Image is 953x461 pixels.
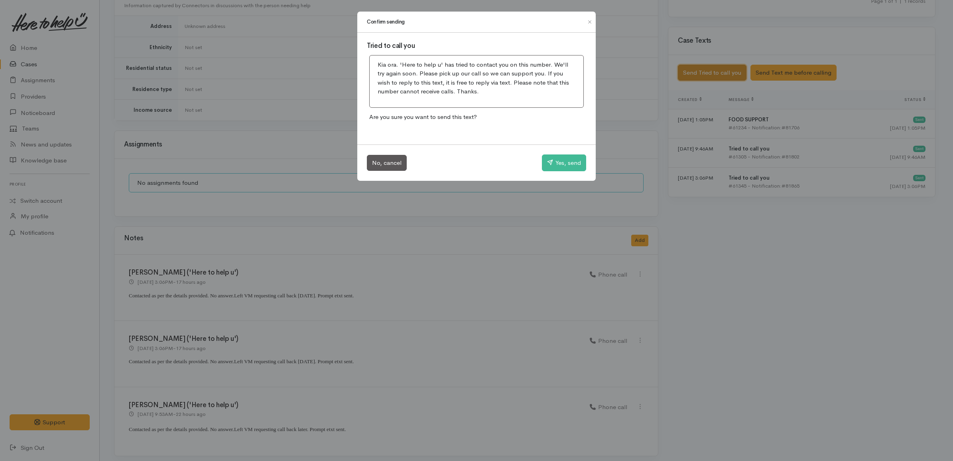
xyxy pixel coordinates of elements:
[367,155,407,171] button: No, cancel
[583,17,596,27] button: Close
[542,154,586,171] button: Yes, send
[367,110,586,124] p: Are you sure you want to send this text?
[367,18,405,26] h1: Confirm sending
[378,60,575,96] p: Kia ora. 'Here to help u' has tried to contact you on this number. We'll try again soon. Please p...
[367,42,586,50] h3: Tried to call you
